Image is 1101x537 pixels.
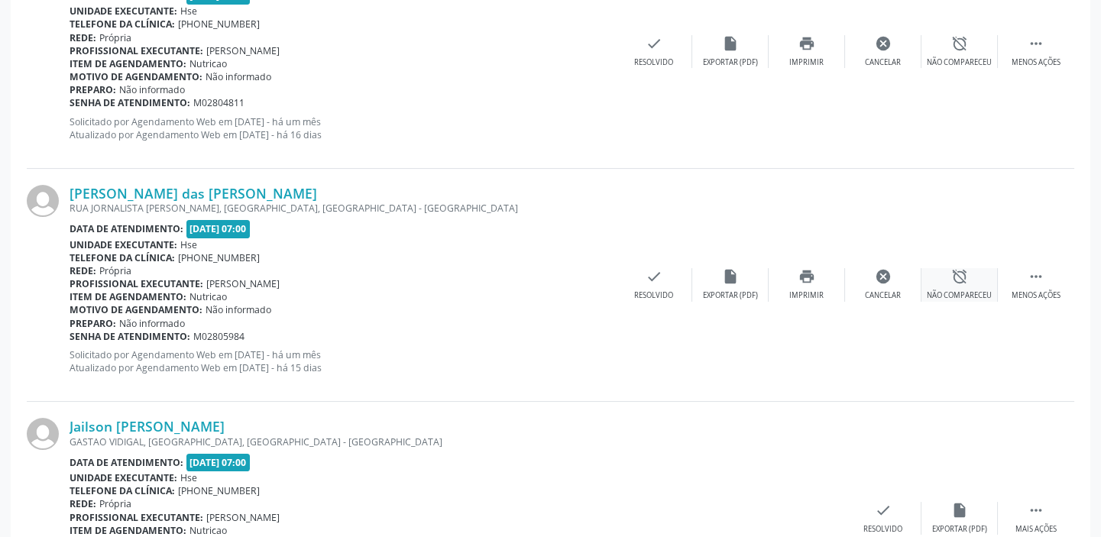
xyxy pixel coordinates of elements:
b: Rede: [70,497,96,510]
b: Item de agendamento: [70,57,186,70]
b: Unidade executante: [70,238,177,251]
i:  [1028,502,1044,519]
span: [PHONE_NUMBER] [178,484,260,497]
b: Motivo de agendamento: [70,70,202,83]
b: Profissional executante: [70,511,203,524]
i: check [646,35,662,52]
span: M02805984 [193,330,244,343]
a: Jailson [PERSON_NAME] [70,418,225,435]
i:  [1028,35,1044,52]
p: Solicitado por Agendamento Web em [DATE] - há um mês Atualizado por Agendamento Web em [DATE] - h... [70,348,616,374]
b: Item de agendamento: [70,290,186,303]
i: alarm_off [951,268,968,285]
i: check [646,268,662,285]
b: Rede: [70,31,96,44]
span: Nutricao [189,57,227,70]
span: Própria [99,264,131,277]
b: Senha de atendimento: [70,330,190,343]
div: Cancelar [865,57,901,68]
b: Profissional executante: [70,44,203,57]
a: [PERSON_NAME] das [PERSON_NAME] [70,185,317,202]
span: M02804811 [193,96,244,109]
b: Rede: [70,264,96,277]
span: Nutricao [189,524,227,537]
span: Não informado [119,317,185,330]
div: Menos ações [1012,290,1061,301]
div: Resolvido [863,524,902,535]
span: [PERSON_NAME] [206,511,280,524]
b: Unidade executante: [70,471,177,484]
i: print [798,35,815,52]
b: Preparo: [70,83,116,96]
i: cancel [875,35,892,52]
i: alarm_off [951,35,968,52]
b: Data de atendimento: [70,222,183,235]
b: Preparo: [70,317,116,330]
img: img [27,185,59,217]
div: Imprimir [789,290,824,301]
span: Nutricao [189,290,227,303]
div: Não compareceu [927,57,992,68]
span: [PERSON_NAME] [206,44,280,57]
img: img [27,418,59,450]
div: Não compareceu [927,290,992,301]
i: check [875,502,892,519]
div: Cancelar [865,290,901,301]
i: print [798,268,815,285]
i: insert_drive_file [722,35,739,52]
span: Não informado [119,83,185,96]
b: Telefone da clínica: [70,251,175,264]
b: Unidade executante: [70,5,177,18]
span: Própria [99,31,131,44]
div: Exportar (PDF) [703,57,758,68]
b: Item de agendamento: [70,524,186,537]
span: Hse [180,238,197,251]
div: RUA JORNALISTA [PERSON_NAME], [GEOGRAPHIC_DATA], [GEOGRAPHIC_DATA] - [GEOGRAPHIC_DATA] [70,202,616,215]
b: Profissional executante: [70,277,203,290]
i: insert_drive_file [722,268,739,285]
span: [DATE] 07:00 [186,454,251,471]
span: [DATE] 07:00 [186,220,251,238]
i:  [1028,268,1044,285]
span: [PHONE_NUMBER] [178,18,260,31]
div: Mais ações [1015,524,1057,535]
b: Telefone da clínica: [70,484,175,497]
i: cancel [875,268,892,285]
div: GASTAO VIDIGAL, [GEOGRAPHIC_DATA], [GEOGRAPHIC_DATA] - [GEOGRAPHIC_DATA] [70,435,845,448]
span: Própria [99,497,131,510]
b: Motivo de agendamento: [70,303,202,316]
b: Senha de atendimento: [70,96,190,109]
div: Exportar (PDF) [932,524,987,535]
div: Imprimir [789,57,824,68]
b: Telefone da clínica: [70,18,175,31]
div: Resolvido [634,290,673,301]
span: Hse [180,471,197,484]
b: Data de atendimento: [70,456,183,469]
span: Não informado [206,70,271,83]
div: Exportar (PDF) [703,290,758,301]
i: insert_drive_file [951,502,968,519]
div: Menos ações [1012,57,1061,68]
div: Resolvido [634,57,673,68]
span: [PHONE_NUMBER] [178,251,260,264]
span: Não informado [206,303,271,316]
span: [PERSON_NAME] [206,277,280,290]
p: Solicitado por Agendamento Web em [DATE] - há um mês Atualizado por Agendamento Web em [DATE] - h... [70,115,616,141]
span: Hse [180,5,197,18]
